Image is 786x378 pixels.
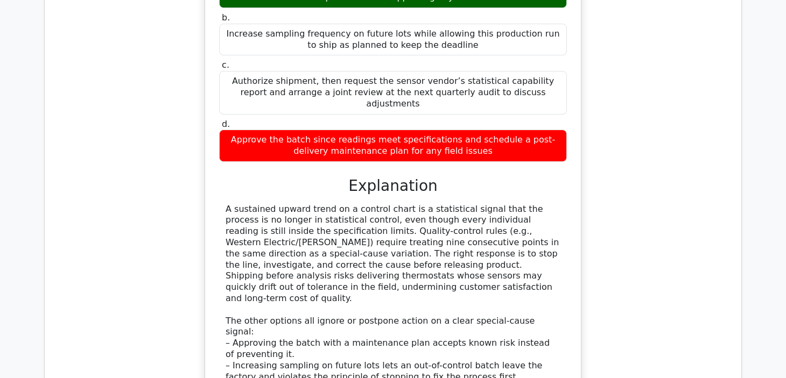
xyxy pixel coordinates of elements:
span: b. [222,12,230,23]
h3: Explanation [226,177,560,195]
div: Increase sampling frequency on future lots while allowing this production run to ship as planned ... [219,24,567,56]
div: Authorize shipment, then request the sensor vendor’s statistical capability report and arrange a ... [219,71,567,114]
span: d. [222,119,230,129]
span: c. [222,60,229,70]
div: Approve the batch since readings meet specifications and schedule a post-delivery maintenance pla... [219,130,567,162]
